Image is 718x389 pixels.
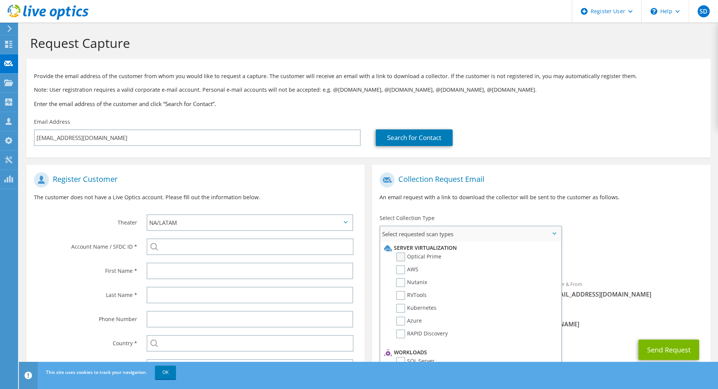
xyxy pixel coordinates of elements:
label: Country * [34,335,137,347]
span: Select requested scan types [380,226,561,241]
label: Email Address [34,118,70,126]
a: Search for Contact [376,129,453,146]
label: SQL Server [396,357,435,366]
p: An email request with a link to download the collector will be sent to the customer as follows. [380,193,703,201]
div: Requested Collections [372,244,710,272]
h3: Enter the email address of the customer and click “Search for Contact”. [34,100,703,108]
li: Server Virtualization [382,243,557,252]
label: AWS [396,265,418,274]
p: The customer does not have a Live Optics account. Please fill out the information below. [34,193,357,201]
button: Send Request [638,340,699,360]
span: [EMAIL_ADDRESS][DOMAIN_NAME] [549,290,703,298]
h1: Register Customer [34,172,353,188]
label: Kubernetes [396,304,436,313]
label: Nutanix [396,278,427,287]
p: Note: User registration requires a valid corporate e-mail account. Personal e-mail accounts will ... [34,86,703,94]
h1: Collection Request Email [380,172,699,188]
label: Last Name * [34,287,137,299]
svg: \n [651,8,657,15]
label: Select Collection Type [380,214,435,222]
label: RAPID Discovery [396,329,448,338]
div: To [372,276,541,302]
p: Provide the email address of the customer from whom you would like to request a capture. The cust... [34,72,703,80]
label: Account Name / SFDC ID * [34,238,137,251]
label: Preferred Email Language [34,359,137,371]
div: CC & Reply To [372,306,710,332]
a: OK [155,366,176,379]
span: This site uses cookies to track your navigation. [46,369,147,375]
label: Theater [34,214,137,226]
label: RVTools [396,291,427,300]
label: First Name * [34,263,137,275]
div: Sender & From [541,276,710,302]
li: Workloads [382,348,557,357]
label: Phone Number [34,311,137,323]
label: Optical Prime [396,252,441,261]
h1: Request Capture [30,35,703,51]
span: SD [698,5,710,17]
label: Azure [396,317,422,326]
